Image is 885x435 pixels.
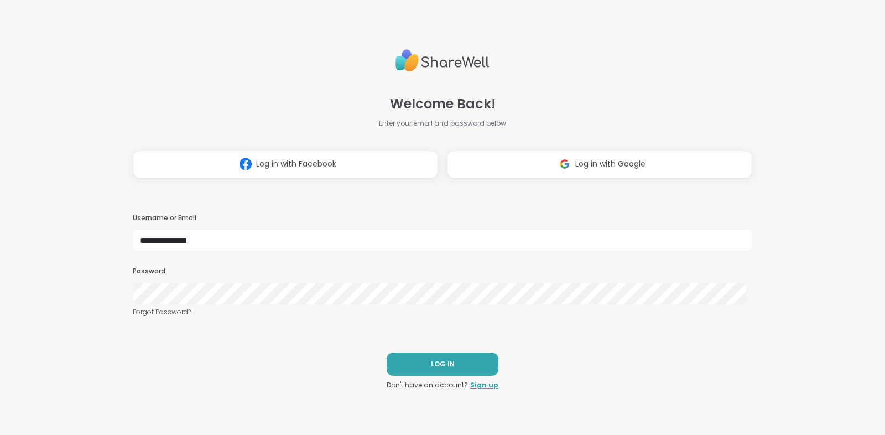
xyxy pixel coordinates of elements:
[575,158,645,170] span: Log in with Google
[470,380,498,390] a: Sign up
[387,353,498,376] button: LOG IN
[431,359,455,369] span: LOG IN
[133,267,752,276] h3: Password
[387,380,468,390] span: Don't have an account?
[133,307,752,317] a: Forgot Password?
[133,151,438,178] button: Log in with Facebook
[256,158,336,170] span: Log in with Facebook
[235,154,256,174] img: ShareWell Logomark
[379,118,506,128] span: Enter your email and password below
[390,94,496,114] span: Welcome Back!
[447,151,752,178] button: Log in with Google
[133,214,752,223] h3: Username or Email
[554,154,575,174] img: ShareWell Logomark
[395,45,490,76] img: ShareWell Logo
